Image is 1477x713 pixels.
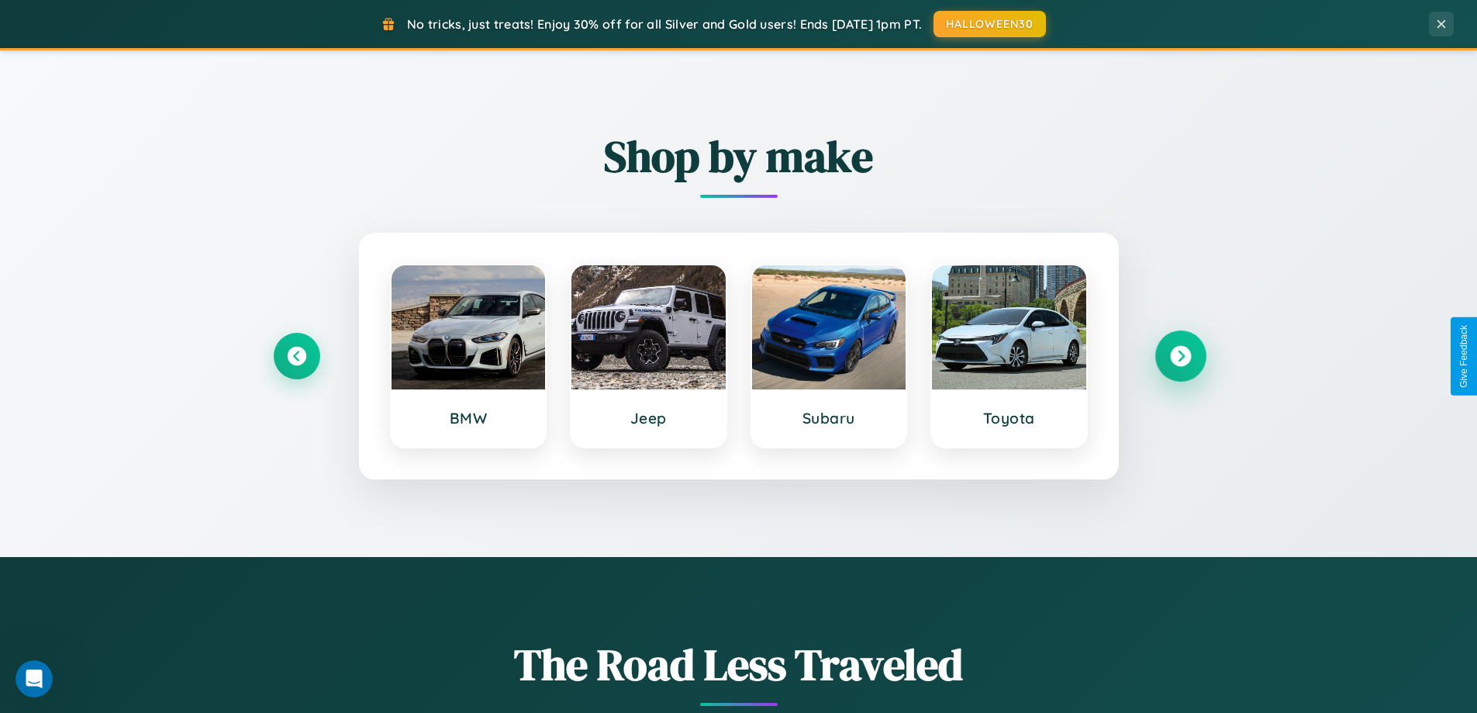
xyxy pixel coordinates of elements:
iframe: Intercom live chat [16,660,53,697]
span: No tricks, just treats! Enjoy 30% off for all Silver and Gold users! Ends [DATE] 1pm PT. [407,16,922,32]
button: HALLOWEEN30 [933,11,1046,37]
h1: The Road Less Traveled [274,635,1204,694]
h3: Jeep [587,409,710,427]
h3: Toyota [947,409,1071,427]
div: Give Feedback [1458,325,1469,388]
h3: BMW [407,409,530,427]
h3: Subaru [768,409,891,427]
h2: Shop by make [274,126,1204,186]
